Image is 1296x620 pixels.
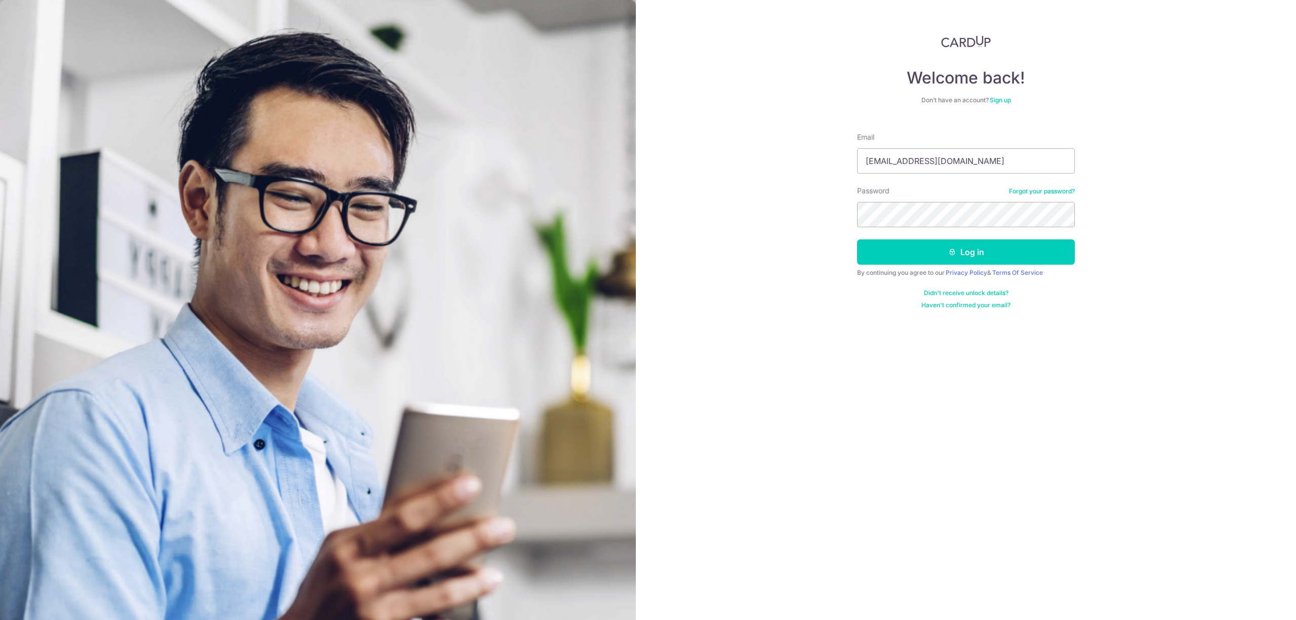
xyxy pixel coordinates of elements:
a: Terms Of Service [992,269,1043,276]
input: Enter your Email [857,148,1075,174]
a: Didn't receive unlock details? [924,289,1008,297]
h4: Welcome back! [857,68,1075,88]
div: Don’t have an account? [857,96,1075,104]
a: Privacy Policy [946,269,987,276]
a: Sign up [990,96,1011,104]
img: CardUp Logo [941,35,991,48]
label: Password [857,186,889,196]
div: By continuing you agree to our & [857,269,1075,277]
label: Email [857,132,874,142]
a: Haven't confirmed your email? [921,301,1010,309]
button: Log in [857,239,1075,265]
a: Forgot your password? [1009,187,1075,195]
